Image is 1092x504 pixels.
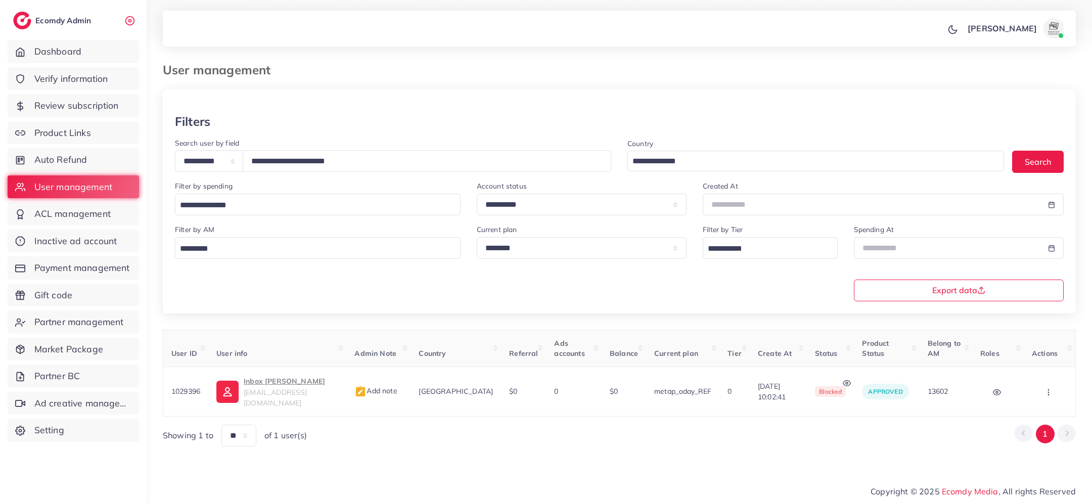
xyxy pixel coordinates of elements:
label: Search user by field [175,138,239,148]
span: approved [868,388,902,395]
span: Auto Refund [34,153,87,166]
label: Filter by spending [175,181,233,191]
a: Setting [8,419,139,442]
button: Go to page 1 [1036,425,1055,443]
span: Copyright © 2025 [871,485,1076,497]
span: metap_oday_REF [654,387,711,396]
span: Payment management [34,261,130,274]
a: Ad creative management [8,392,139,415]
div: Search for option [703,237,837,259]
label: Current plan [477,224,517,235]
a: Dashboard [8,40,139,63]
span: Product Status [862,339,889,358]
span: Balance [610,349,638,358]
label: Filter by Tier [703,224,743,235]
a: Auto Refund [8,148,139,171]
a: Review subscription [8,94,139,117]
a: Product Links [8,121,139,145]
span: User info [216,349,247,358]
a: Gift code [8,284,139,307]
span: ACL management [34,207,111,220]
span: Admin Note [354,349,396,358]
div: Search for option [175,194,461,215]
span: Verify information [34,72,108,85]
h3: User management [163,63,279,77]
span: Setting [34,424,64,437]
input: Search for option [176,198,447,213]
span: Product Links [34,126,91,140]
span: 0 [727,387,732,396]
button: Search [1012,151,1064,172]
a: Ecomdy Media [942,486,998,496]
input: Search for option [176,241,447,257]
img: ic-user-info.36bf1079.svg [216,381,239,403]
span: User management [34,180,112,194]
span: of 1 user(s) [264,430,307,441]
span: Export data [932,286,985,294]
a: logoEcomdy Admin [13,12,94,29]
span: Create At [758,349,792,358]
span: Status [815,349,837,358]
input: Search for option [704,241,824,257]
button: Export data [854,280,1064,301]
a: ACL management [8,202,139,225]
span: User ID [171,349,197,358]
h2: Ecomdy Admin [35,16,94,25]
label: Spending At [854,224,894,235]
h3: Filters [175,114,210,129]
label: Created At [703,181,738,191]
span: Belong to AM [928,339,961,358]
span: Review subscription [34,99,119,112]
img: avatar [1043,18,1064,38]
span: 1029396 [171,387,200,396]
span: $0 [610,387,618,396]
span: Inactive ad account [34,235,117,248]
span: $0 [509,387,517,396]
span: [GEOGRAPHIC_DATA] [419,387,493,396]
span: Dashboard [34,45,81,58]
span: Country [419,349,446,358]
img: logo [13,12,31,29]
a: Payment management [8,256,139,280]
label: Country [627,139,653,149]
a: Partner BC [8,364,139,388]
span: Actions [1032,349,1058,358]
a: Market Package [8,338,139,361]
span: Ads accounts [554,339,584,358]
label: Account status [477,181,527,191]
span: , All rights Reserved [998,485,1076,497]
a: Partner management [8,310,139,334]
span: 13602 [928,387,948,396]
span: Showing 1 to [163,430,213,441]
a: Inbox [PERSON_NAME][EMAIL_ADDRESS][DOMAIN_NAME] [216,375,338,408]
label: Filter by AM [175,224,214,235]
span: Referral [509,349,538,358]
span: Tier [727,349,742,358]
span: Partner management [34,315,124,329]
div: Search for option [627,151,1004,171]
span: Add note [354,386,397,395]
a: Inactive ad account [8,230,139,253]
img: admin_note.cdd0b510.svg [354,386,367,398]
span: [DATE] 10:02:41 [758,381,799,402]
a: User management [8,175,139,199]
input: Search for option [629,154,991,169]
span: Current plan [654,349,698,358]
p: [PERSON_NAME] [968,22,1037,34]
span: blocked [815,386,846,397]
a: Verify information [8,67,139,90]
span: 0 [554,387,558,396]
ul: Pagination [1014,425,1076,443]
div: Search for option [175,237,461,259]
span: [EMAIL_ADDRESS][DOMAIN_NAME] [244,388,307,407]
a: [PERSON_NAME]avatar [962,18,1068,38]
span: Ad creative management [34,397,131,410]
span: Gift code [34,289,72,302]
span: Market Package [34,343,103,356]
span: Roles [980,349,999,358]
span: Partner BC [34,370,80,383]
p: Inbox [PERSON_NAME] [244,375,338,387]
